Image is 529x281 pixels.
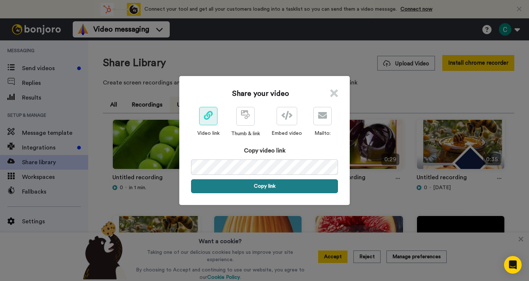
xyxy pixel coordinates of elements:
[504,256,522,274] div: Open Intercom Messenger
[313,130,332,137] div: Mailto:
[191,146,338,155] div: Copy video link
[197,130,220,137] div: Video link
[191,179,338,193] button: Copy link
[232,89,289,99] h1: Share your video
[271,130,302,137] div: Embed video
[231,130,260,137] div: Thumb & link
